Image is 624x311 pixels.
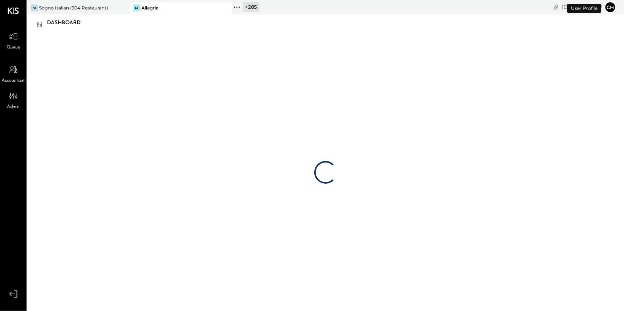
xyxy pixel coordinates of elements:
span: Queue [6,44,20,51]
a: Admin [0,89,26,111]
div: + 285 [243,2,259,12]
div: SI [31,5,38,11]
div: [DATE] [562,3,602,11]
div: Dashboard [47,17,88,29]
span: Accountant [2,78,25,84]
button: Ch [604,1,616,13]
div: User Profile [567,4,601,13]
div: copy link [552,3,560,11]
a: Queue [0,29,26,51]
a: Accountant [0,63,26,84]
div: Al [133,5,140,11]
div: Sogno Italian (304 Restaurant) [39,5,108,11]
span: Admin [7,104,20,111]
div: Allegria [141,5,158,11]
